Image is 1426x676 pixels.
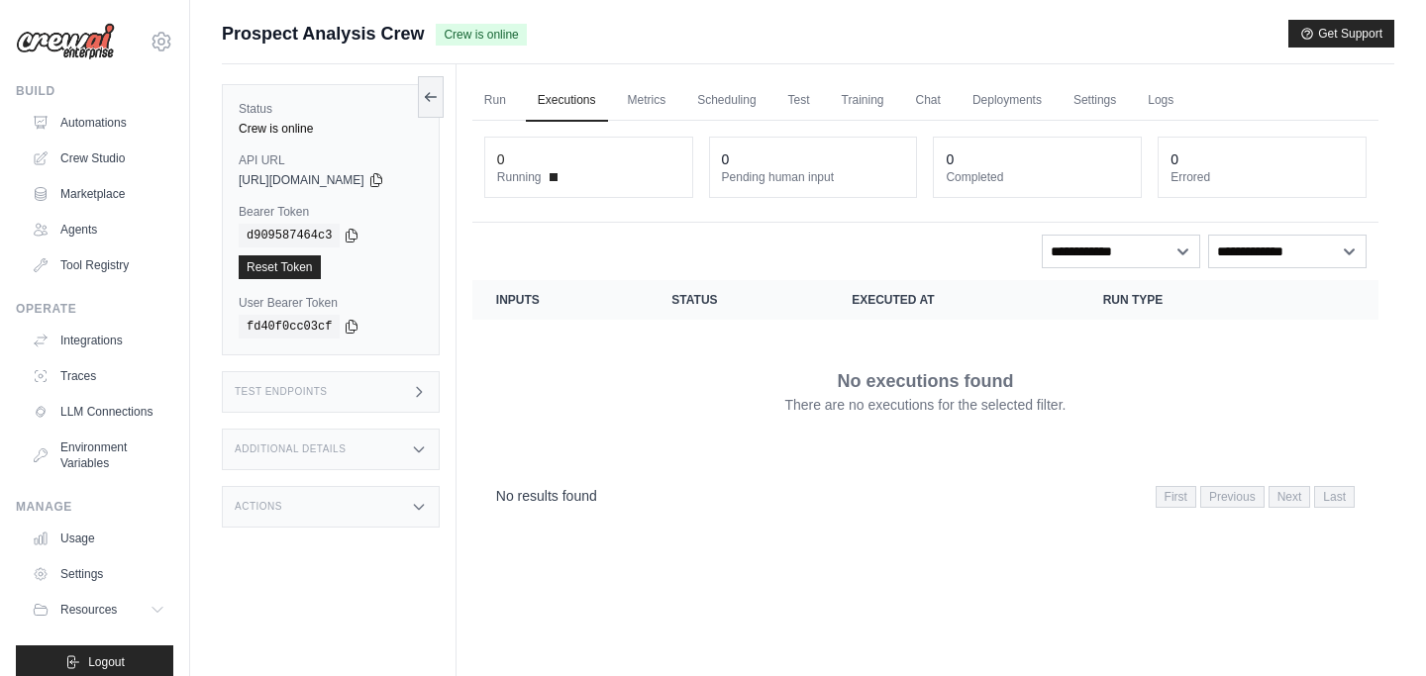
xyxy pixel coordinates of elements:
a: Automations [24,107,173,139]
a: Integrations [24,325,173,356]
section: Crew executions table [472,280,1378,521]
span: Prospect Analysis Crew [222,20,424,48]
th: Executed at [828,280,1078,320]
a: Chat [904,80,953,122]
a: Logs [1136,80,1185,122]
a: Marketplace [24,178,173,210]
a: Traces [24,360,173,392]
div: 0 [497,149,505,169]
button: Resources [24,594,173,626]
span: [URL][DOMAIN_NAME] [239,172,364,188]
h3: Actions [235,501,282,513]
a: Environment Variables [24,432,173,479]
a: Tool Registry [24,249,173,281]
div: 0 [722,149,730,169]
a: Metrics [616,80,678,122]
dt: Completed [946,169,1129,185]
div: Crew is online [239,121,423,137]
a: Agents [24,214,173,245]
h3: Test Endpoints [235,386,328,398]
a: Usage [24,523,173,554]
span: Logout [88,654,125,670]
div: Widget chat [1327,581,1426,676]
a: Training [830,80,896,122]
th: Status [648,280,828,320]
a: Scheduling [685,80,767,122]
a: Crew Studio [24,143,173,174]
div: 0 [946,149,954,169]
a: Reset Token [239,255,321,279]
th: Inputs [472,280,649,320]
span: Next [1269,486,1311,508]
label: Status [239,101,423,117]
div: Operate [16,301,173,317]
a: Settings [1062,80,1128,122]
div: Manage [16,499,173,515]
span: Previous [1200,486,1265,508]
dt: Pending human input [722,169,905,185]
span: Crew is online [436,24,526,46]
a: Settings [24,558,173,590]
label: API URL [239,152,423,168]
h3: Additional Details [235,443,346,455]
iframe: Chat Widget [1327,581,1426,676]
p: No executions found [837,367,1013,395]
label: Bearer Token [239,204,423,220]
label: User Bearer Token [239,295,423,311]
span: First [1156,486,1196,508]
code: d909587464c3 [239,224,340,247]
a: Deployments [961,80,1054,122]
div: Build [16,83,173,99]
img: Logo [16,23,115,60]
nav: Pagination [472,470,1378,521]
span: Running [497,169,542,185]
th: Run Type [1079,280,1287,320]
p: No results found [496,486,597,506]
a: LLM Connections [24,396,173,428]
div: 0 [1171,149,1178,169]
code: fd40f0cc03cf [239,315,340,338]
span: Resources [60,602,117,618]
button: Get Support [1288,20,1394,48]
p: There are no executions for the selected filter. [784,395,1066,415]
dt: Errored [1171,169,1354,185]
span: Last [1314,486,1355,508]
a: Run [472,80,518,122]
a: Test [776,80,822,122]
a: Executions [526,80,608,122]
nav: Pagination [1156,486,1355,508]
